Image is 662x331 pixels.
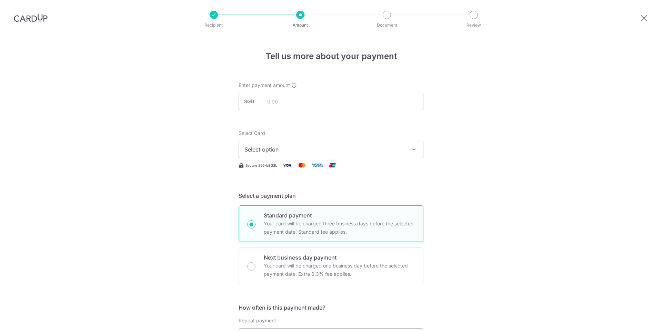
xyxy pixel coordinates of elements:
[448,22,499,29] p: Review
[239,50,423,62] h4: Tell us more about your payment
[188,22,239,29] p: Recipient
[239,317,276,324] label: Repeat payment
[361,22,412,29] p: Document
[618,310,655,328] iframe: Opens a widget where you can find more information
[264,211,415,220] p: Standard payment
[264,220,415,236] p: Your card will be charged three business days before the selected payment date. Standard fee appl...
[325,161,339,169] img: Union Pay
[275,22,326,29] p: Amount
[239,192,423,200] h5: Select a payment plan
[280,161,294,169] img: Visa
[239,82,290,89] span: Enter payment amount
[295,161,309,169] img: Mastercard
[14,14,48,22] img: CardUp
[244,98,262,105] span: SGD
[239,93,423,110] input: 0.00
[239,130,265,136] span: translation missing: en.payables.payment_networks.credit_card.summary.labels.select_card
[264,262,415,278] p: Your card will be charged one business day before the selected payment date. Extra 0.3% fee applies.
[239,303,423,312] h5: How often is this payment made?
[310,161,324,169] img: American Express
[245,163,277,168] span: Secure 256-bit SSL
[264,253,415,262] p: Next business day payment
[239,141,423,158] button: Select option
[244,145,405,154] span: Select option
